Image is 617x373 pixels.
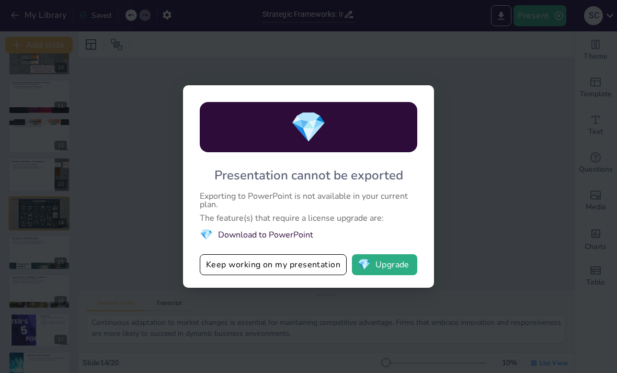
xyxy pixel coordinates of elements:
div: Exporting to PowerPoint is not available in your current plan. [200,192,417,209]
div: Presentation cannot be exported [214,167,403,184]
li: Download to PowerPoint [200,228,417,242]
div: The feature(s) that require a license upgrade are: [200,214,417,222]
button: Keep working on my presentation [200,254,347,275]
span: diamond [290,107,327,148]
span: diamond [358,259,371,270]
span: diamond [200,228,213,242]
button: diamondUpgrade [352,254,417,275]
